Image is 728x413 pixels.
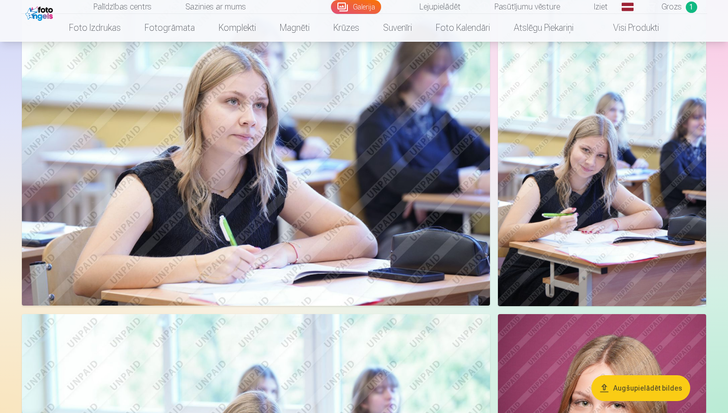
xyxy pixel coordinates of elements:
span: 1 [686,1,697,13]
a: Suvenīri [371,14,424,42]
a: Fotogrāmata [133,14,207,42]
a: Komplekti [207,14,268,42]
a: Magnēti [268,14,322,42]
a: Foto izdrukas [57,14,133,42]
span: Grozs [661,1,682,13]
img: /fa1 [25,4,56,21]
a: Foto kalendāri [424,14,502,42]
a: Krūzes [322,14,371,42]
button: Augšupielādēt bildes [591,375,690,401]
a: Visi produkti [585,14,671,42]
a: Atslēgu piekariņi [502,14,585,42]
